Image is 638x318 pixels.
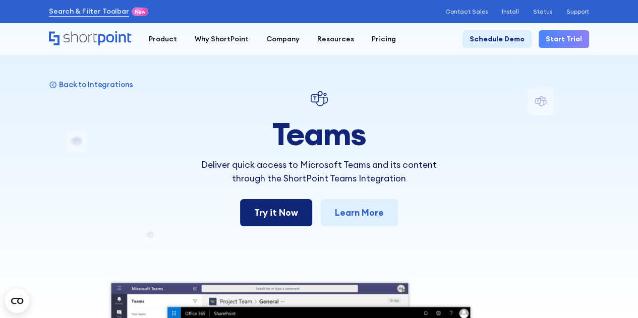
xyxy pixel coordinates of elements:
[533,8,552,15] a: Status
[462,30,532,48] a: Schedule Demo
[266,34,300,44] div: Company
[308,30,363,48] a: Resources
[5,289,29,313] button: Open CMP widget
[49,80,133,89] a: Back to Integrations
[372,34,396,44] div: Pricing
[257,30,308,48] a: Company
[240,199,312,226] a: Try it Now
[363,30,404,48] a: Pricing
[445,8,488,15] a: Contact Sales
[566,8,589,15] a: Support
[49,31,131,46] a: Home
[49,6,129,17] a: Search & Filter Toolbar
[502,8,519,15] a: Install
[59,80,133,89] p: Back to Integrations
[186,30,257,48] a: Why ShortPoint
[321,199,398,226] a: Learn More
[187,158,451,185] p: Deliver quick access to Microsoft Teams and its content through the ShortPoint Teams Integration
[187,116,451,151] h1: Teams
[539,30,589,48] a: Start Trial
[588,270,638,318] iframe: Chat Widget
[195,34,249,44] div: Why ShortPoint
[309,88,330,109] img: Teams
[149,34,177,44] div: Product
[317,34,354,44] div: Resources
[140,30,186,48] a: Product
